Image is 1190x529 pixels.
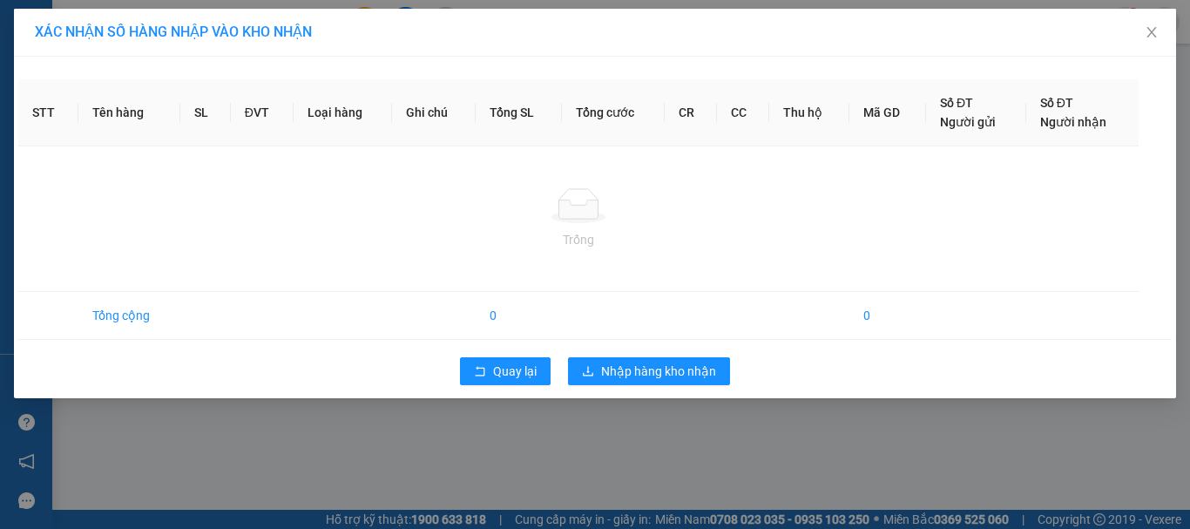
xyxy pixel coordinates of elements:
th: Thu hộ [769,79,849,146]
td: Tổng cộng [78,292,180,340]
span: Quay lại [493,362,537,381]
th: SL [180,79,230,146]
span: rollback [474,365,486,379]
th: Loại hàng [294,79,393,146]
th: CR [665,79,717,146]
button: Close [1127,9,1176,58]
th: Ghi chú [392,79,476,146]
span: Người gửi [940,115,996,129]
th: Tên hàng [78,79,180,146]
span: download [582,365,594,379]
td: 0 [849,292,926,340]
th: Tổng cước [562,79,665,146]
span: Người nhận [1040,115,1106,129]
th: Tổng SL [476,79,562,146]
span: Số ĐT [1040,96,1073,110]
span: close [1145,25,1159,39]
div: Trống [32,230,1125,249]
button: rollbackQuay lại [460,357,551,385]
span: Số ĐT [940,96,973,110]
th: Mã GD [849,79,926,146]
span: XÁC NHẬN SỐ HÀNG NHẬP VÀO KHO NHẬN [35,24,312,40]
button: downloadNhập hàng kho nhận [568,357,730,385]
th: STT [18,79,78,146]
td: 0 [476,292,562,340]
th: CC [717,79,769,146]
span: Nhập hàng kho nhận [601,362,716,381]
th: ĐVT [231,79,294,146]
